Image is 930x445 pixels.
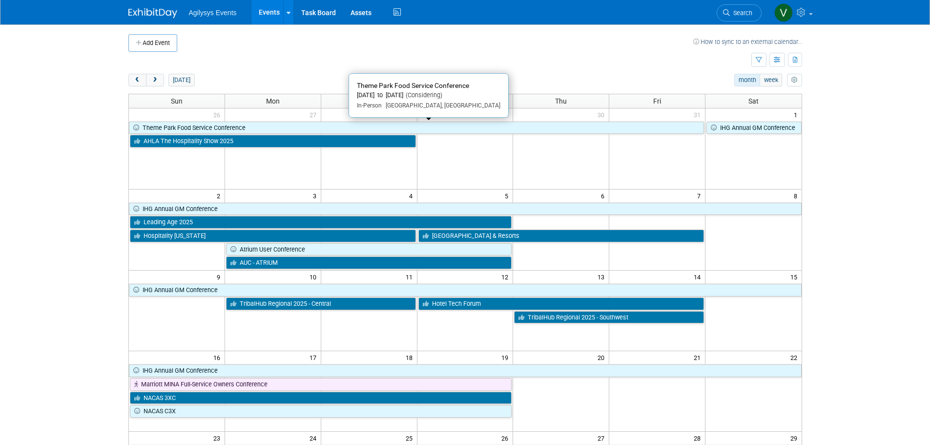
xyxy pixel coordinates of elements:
span: 28 [693,432,705,444]
span: 31 [693,108,705,121]
span: 21 [693,351,705,363]
span: 11 [405,271,417,283]
a: IHG Annual GM Conference [129,284,802,297]
a: IHG Annual GM Conference [129,364,802,377]
button: prev [128,74,146,86]
span: 25 [405,432,417,444]
span: 23 [212,432,225,444]
div: [DATE] to [DATE] [357,91,500,100]
span: 22 [789,351,802,363]
a: AUC - ATRIUM [226,256,512,269]
span: 26 [212,108,225,121]
span: 2 [216,190,225,202]
button: [DATE] [168,74,194,86]
a: Search [717,4,762,21]
span: 30 [597,108,609,121]
span: 1 [793,108,802,121]
button: week [760,74,782,86]
a: IHG Annual GM Conference [129,203,802,215]
span: 27 [309,108,321,121]
span: Search [730,9,752,17]
span: 13 [597,271,609,283]
span: 9 [216,271,225,283]
a: [GEOGRAPHIC_DATA] & Resorts [418,230,704,242]
span: 5 [504,190,513,202]
span: 8 [793,190,802,202]
a: How to sync to an external calendar... [693,38,802,45]
span: 12 [500,271,513,283]
img: ExhibitDay [128,8,177,18]
span: 16 [212,351,225,363]
span: 6 [600,190,609,202]
a: AHLA The Hospitality Show 2025 [130,135,416,148]
a: Marriott MINA Full-Service Owners Conference [130,378,512,391]
a: Atrium User Conference [226,243,512,256]
span: 15 [789,271,802,283]
a: Leading Age 2025 [130,216,512,229]
button: Add Event [128,34,177,52]
span: 19 [500,351,513,363]
span: 20 [597,351,609,363]
span: In-Person [357,102,382,109]
span: 3 [312,190,321,202]
button: month [734,74,760,86]
span: Sun [171,97,183,105]
a: TribalHub Regional 2025 - Southwest [514,311,704,324]
span: 17 [309,351,321,363]
a: NACAS C3X [130,405,512,418]
button: myCustomButton [787,74,802,86]
a: Theme Park Food Service Conference [129,122,704,134]
span: [GEOGRAPHIC_DATA], [GEOGRAPHIC_DATA] [382,102,500,109]
span: Fri [653,97,661,105]
button: next [146,74,164,86]
span: 29 [789,432,802,444]
span: 24 [309,432,321,444]
span: Thu [555,97,567,105]
a: Hospitality [US_STATE] [130,230,416,242]
img: Vaitiare Munoz [774,3,793,22]
a: TribalHub Regional 2025 - Central [226,297,416,310]
span: Mon [266,97,280,105]
span: Sat [748,97,759,105]
span: 26 [500,432,513,444]
span: Agilysys Events [189,9,237,17]
a: NACAS 3XC [130,392,512,404]
span: 7 [696,190,705,202]
i: Personalize Calendar [791,77,798,84]
span: 18 [405,351,417,363]
span: Theme Park Food Service Conference [357,82,469,89]
span: 14 [693,271,705,283]
a: Hotel Tech Forum [418,297,704,310]
span: (Considering) [403,91,442,99]
span: 27 [597,432,609,444]
span: 10 [309,271,321,283]
span: 4 [408,190,417,202]
a: IHG Annual GM Conference [706,122,801,134]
